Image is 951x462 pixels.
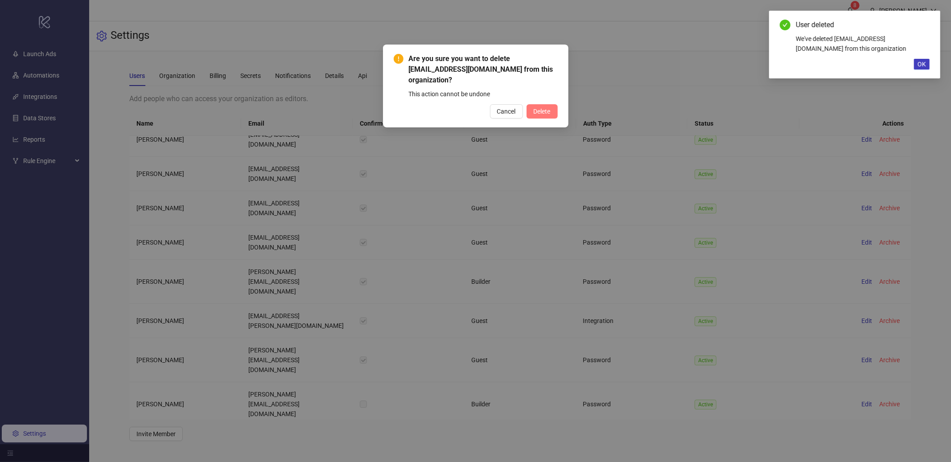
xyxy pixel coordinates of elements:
[796,34,930,53] div: We've deleted [EMAIL_ADDRESS][DOMAIN_NAME] from this organization
[920,20,930,29] a: Close
[497,108,516,115] span: Cancel
[409,89,558,99] div: This action cannot be undone
[914,59,930,70] button: OK
[796,20,930,30] div: User deleted
[409,53,558,86] span: Are you sure you want to delete [EMAIL_ADDRESS][DOMAIN_NAME] from this organization?
[490,104,523,119] button: Cancel
[534,108,551,115] span: Delete
[527,104,558,119] button: Delete
[780,20,790,30] span: check-circle
[394,54,403,64] span: exclamation-circle
[918,61,926,68] span: OK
